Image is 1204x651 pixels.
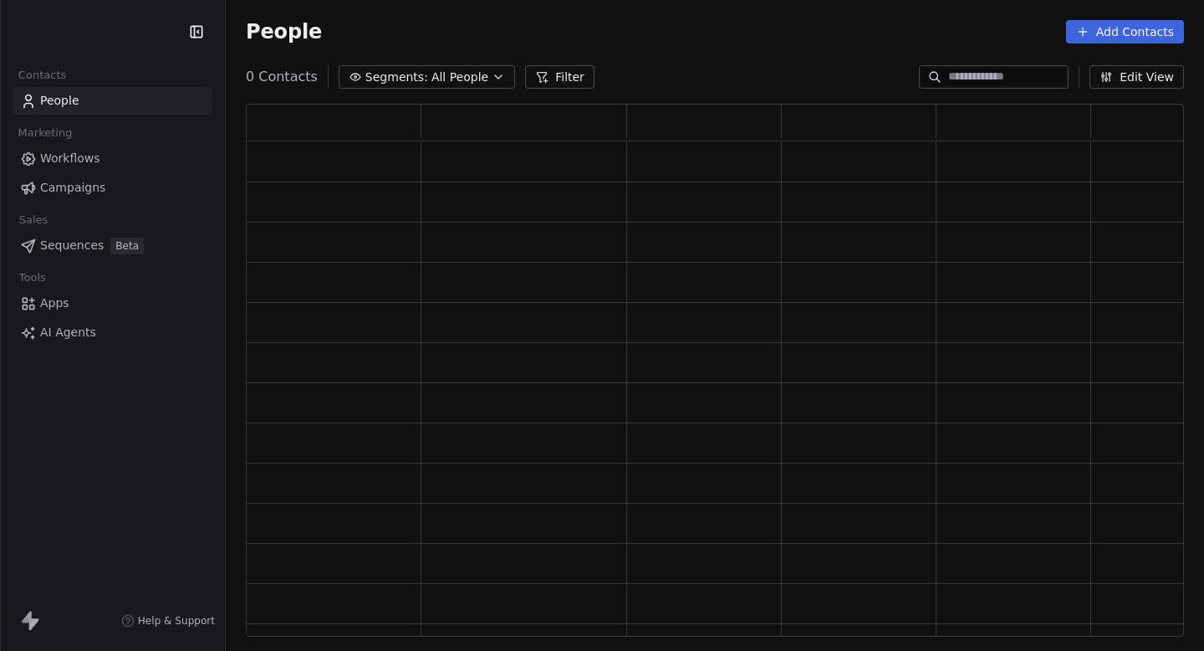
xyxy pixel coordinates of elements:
span: Sequences [40,237,104,254]
span: Campaigns [40,179,105,197]
button: Filter [525,65,594,89]
a: Help & Support [121,614,215,628]
a: Workflows [13,145,212,172]
span: Marketing [11,120,79,146]
span: AI Agents [40,324,96,341]
a: Apps [13,290,212,317]
span: All People [431,69,488,86]
a: Campaigns [13,174,212,202]
span: Sales [12,208,55,233]
span: Help & Support [138,614,215,628]
a: SequencesBeta [13,232,212,259]
button: Edit View [1089,65,1184,89]
button: Add Contacts [1066,20,1184,44]
span: Contacts [11,63,74,88]
span: Segments: [365,69,428,86]
span: 0 Contacts [246,67,318,87]
a: AI Agents [13,319,212,346]
span: People [246,19,322,44]
span: Apps [40,295,69,312]
span: Workflows [40,150,100,167]
a: People [13,87,212,115]
span: Tools [12,265,53,290]
span: People [40,92,79,110]
span: Beta [110,238,144,254]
